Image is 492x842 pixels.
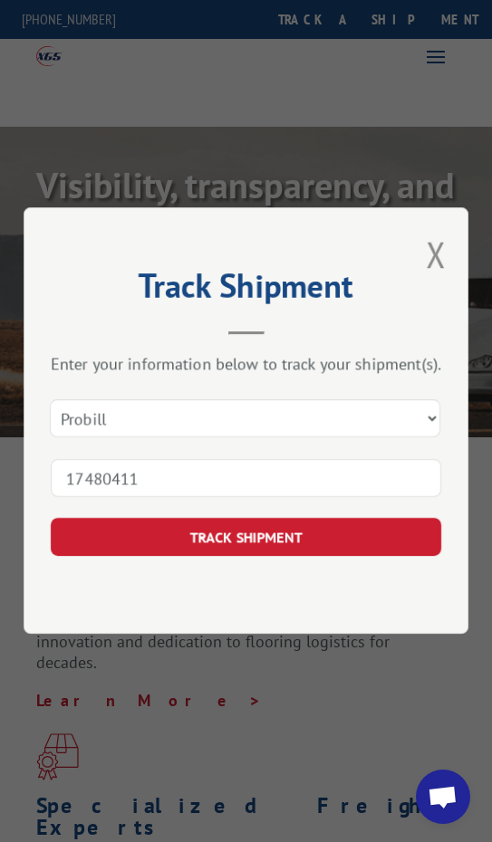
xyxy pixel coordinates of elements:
button: Close modal [426,230,446,278]
div: Enter your information below to track your shipment(s). [51,354,441,375]
h2: Track Shipment [51,273,441,308]
button: TRACK SHIPMENT [51,519,441,557]
div: Open chat [416,770,470,824]
input: Number(s) [51,460,441,498]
